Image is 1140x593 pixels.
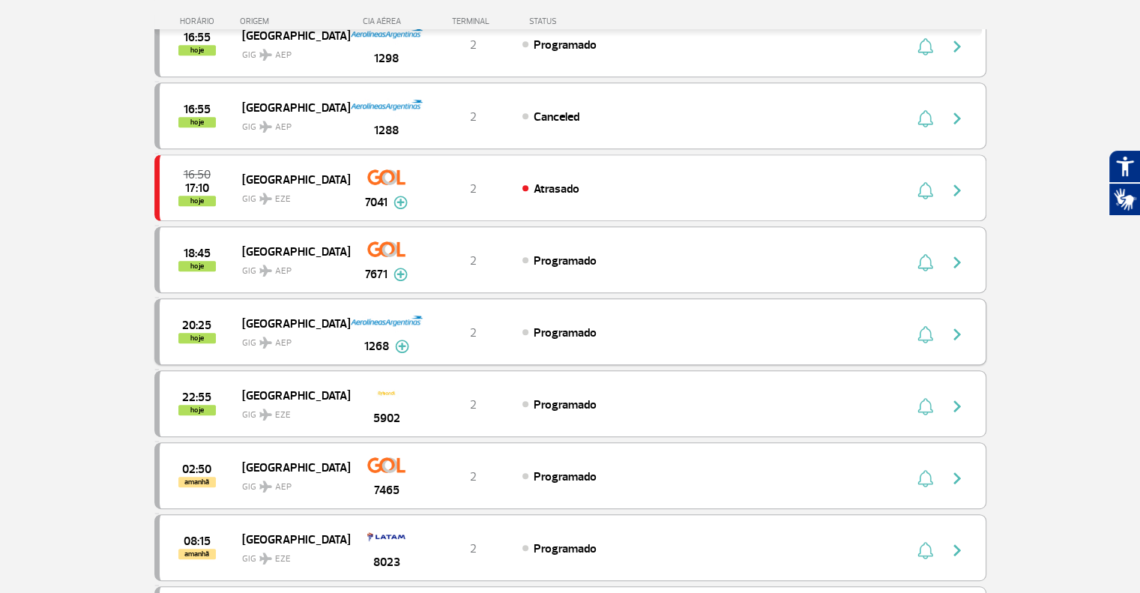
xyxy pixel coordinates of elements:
div: ORIGEM [240,16,349,26]
span: Programado [534,325,597,340]
span: AEP [275,49,292,62]
img: destiny_airplane.svg [259,337,272,349]
img: destiny_airplane.svg [259,49,272,61]
span: AEP [275,481,292,494]
img: sino-painel-voo.svg [917,541,933,559]
span: 8023 [373,553,400,571]
div: Plugin de acessibilidade da Hand Talk. [1109,150,1140,216]
img: destiny_airplane.svg [259,121,272,133]
span: hoje [178,261,216,271]
span: 1298 [374,49,399,67]
img: seta-direita-painel-voo.svg [948,541,966,559]
span: hoje [178,45,216,55]
img: seta-direita-painel-voo.svg [948,397,966,415]
span: 2025-10-02 02:50:00 [182,464,211,475]
span: [GEOGRAPHIC_DATA] [242,457,338,477]
span: 2 [470,325,477,340]
button: Abrir tradutor de língua de sinais. [1109,183,1140,216]
span: 5902 [373,409,400,427]
span: 7671 [365,265,387,283]
img: seta-direita-painel-voo.svg [948,181,966,199]
span: GIG [242,256,338,278]
img: mais-info-painel-voo.svg [395,340,409,353]
div: TERMINAL [424,16,522,26]
img: destiny_airplane.svg [259,265,272,277]
img: seta-direita-painel-voo.svg [948,253,966,271]
div: STATUS [522,16,644,26]
span: 2025-10-02 08:15:00 [184,536,211,547]
span: Canceled [534,109,579,124]
img: sino-painel-voo.svg [917,181,933,199]
img: mais-info-painel-voo.svg [393,268,408,281]
span: amanhã [178,477,216,487]
img: sino-painel-voo.svg [917,469,933,487]
span: AEP [275,265,292,278]
span: hoje [178,333,216,343]
span: GIG [242,472,338,494]
span: GIG [242,328,338,350]
span: 2 [470,181,477,196]
span: 1288 [374,121,399,139]
span: hoje [178,117,216,127]
span: GIG [242,184,338,206]
span: 2 [470,109,477,124]
span: GIG [242,112,338,134]
button: Abrir recursos assistivos. [1109,150,1140,183]
span: 2 [470,397,477,412]
img: seta-direita-painel-voo.svg [948,109,966,127]
span: [GEOGRAPHIC_DATA] [242,529,338,549]
span: GIG [242,544,338,566]
img: destiny_airplane.svg [259,481,272,493]
img: destiny_airplane.svg [259,193,272,205]
img: sino-painel-voo.svg [917,109,933,127]
img: destiny_airplane.svg [259,553,272,565]
span: AEP [275,121,292,134]
span: 2025-10-01 17:10:00 [185,183,209,193]
span: EZE [275,409,291,422]
img: destiny_airplane.svg [259,409,272,421]
span: 2025-10-01 16:55:00 [184,32,211,43]
span: 2 [470,37,477,52]
span: 7041 [365,193,387,211]
img: mais-info-painel-voo.svg [393,196,408,209]
span: Programado [534,397,597,412]
span: 2025-10-01 18:45:00 [184,248,211,259]
span: 2025-10-01 16:50:00 [184,169,211,180]
span: Atrasado [534,181,579,196]
span: amanhã [178,549,216,559]
span: Programado [534,253,597,268]
span: 2 [470,253,477,268]
span: [GEOGRAPHIC_DATA] [242,97,338,117]
span: Programado [534,541,597,556]
img: seta-direita-painel-voo.svg [948,469,966,487]
span: hoje [178,405,216,415]
span: hoje [178,196,216,206]
span: 2 [470,541,477,556]
span: [GEOGRAPHIC_DATA] [242,313,338,333]
div: HORÁRIO [159,16,241,26]
img: sino-painel-voo.svg [917,325,933,343]
span: 2025-10-01 22:55:00 [182,392,211,403]
span: Programado [534,469,597,484]
span: 7465 [374,481,399,499]
div: CIA AÉREA [349,16,424,26]
span: AEP [275,337,292,350]
span: 2025-10-01 20:25:00 [182,320,211,331]
img: seta-direita-painel-voo.svg [948,325,966,343]
span: [GEOGRAPHIC_DATA] [242,385,338,405]
span: Programado [534,37,597,52]
span: GIG [242,400,338,422]
img: seta-direita-painel-voo.svg [948,37,966,55]
span: [GEOGRAPHIC_DATA] [242,169,338,189]
img: sino-painel-voo.svg [917,253,933,271]
span: 2 [470,469,477,484]
img: sino-painel-voo.svg [917,37,933,55]
span: 1268 [364,337,389,355]
span: GIG [242,40,338,62]
span: [GEOGRAPHIC_DATA] [242,241,338,261]
span: EZE [275,553,291,566]
img: sino-painel-voo.svg [917,397,933,415]
span: 2025-10-01 16:55:00 [184,104,211,115]
span: EZE [275,193,291,206]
